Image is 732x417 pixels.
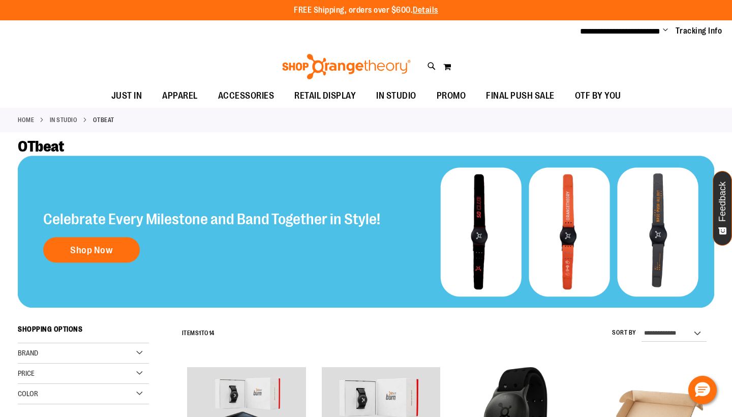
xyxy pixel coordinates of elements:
p: FREE Shipping, orders over $600. [294,5,438,16]
a: PROMO [426,84,476,108]
button: Account menu [663,26,668,36]
span: RETAIL DISPLAY [294,84,356,107]
a: Details [413,6,438,15]
a: FINAL PUSH SALE [476,84,565,108]
a: ACCESSORIES [208,84,285,108]
span: 14 [209,330,215,337]
span: APPAREL [162,84,198,107]
span: Shop Now [70,245,113,256]
a: IN STUDIO [50,115,78,125]
span: 1 [199,330,201,337]
a: Home [18,115,34,125]
strong: OTbeat [93,115,114,125]
span: JUST IN [111,84,142,107]
button: Feedback - Show survey [713,171,732,246]
span: ACCESSORIES [218,84,274,107]
h2: Celebrate Every Milestone and Band Together in Style! [43,211,380,227]
strong: Shopping Options [18,320,149,343]
label: Sort By [612,329,636,337]
span: Price [18,369,35,377]
span: IN STUDIO [376,84,416,107]
a: Shop Now [43,237,140,263]
span: Feedback [718,182,727,222]
a: OTF BY YOU [565,84,631,108]
span: Color [18,390,38,398]
span: Brand [18,349,38,357]
span: OTF BY YOU [575,84,621,107]
a: RETAIL DISPLAY [284,84,366,108]
h2: Items to [182,325,215,341]
span: PROMO [437,84,466,107]
a: JUST IN [101,84,152,108]
a: IN STUDIO [366,84,426,107]
img: Shop Orangetheory [281,54,412,79]
button: Hello, have a question? Let’s chat. [688,376,717,404]
a: APPAREL [152,84,208,108]
a: Tracking Info [676,25,722,37]
span: OTbeat [18,138,64,155]
span: FINAL PUSH SALE [486,84,555,107]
